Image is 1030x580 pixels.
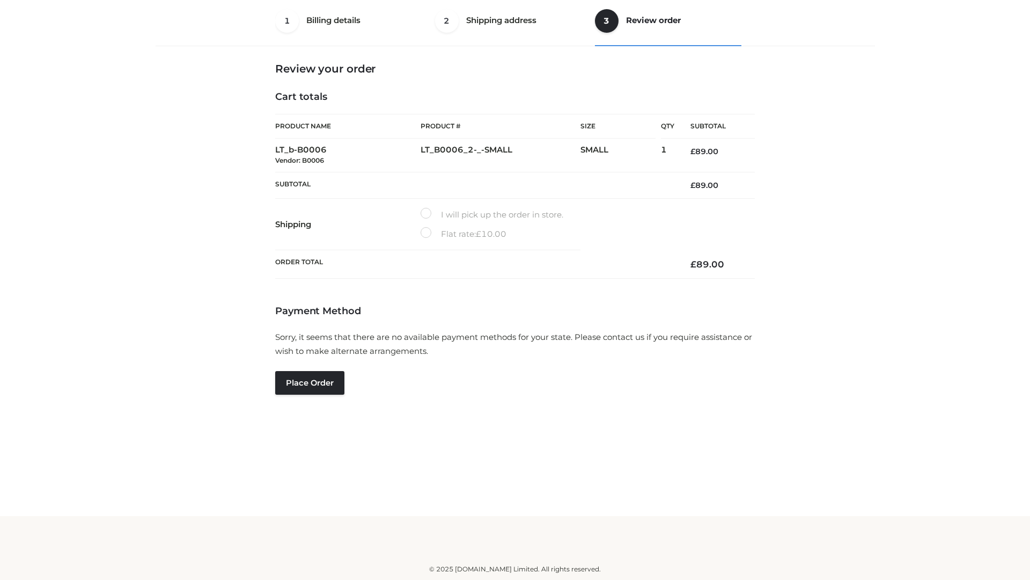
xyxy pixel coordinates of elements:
button: Place order [275,371,344,395]
span: £ [690,147,695,156]
td: SMALL [580,139,661,172]
th: Qty [661,114,674,139]
bdi: 89.00 [690,259,724,270]
div: © 2025 [DOMAIN_NAME] Limited. All rights reserved. [159,564,871,575]
th: Order Total [275,250,674,279]
th: Product Name [275,114,421,139]
bdi: 89.00 [690,180,718,190]
span: Sorry, it seems that there are no available payment methods for your state. Please contact us if ... [275,332,752,356]
span: £ [476,229,481,239]
td: LT_b-B0006 [275,139,421,172]
td: 1 [661,139,674,172]
th: Size [580,114,656,139]
td: LT_B0006_2-_-SMALL [421,139,580,172]
span: £ [690,180,695,190]
bdi: 89.00 [690,147,718,156]
h4: Cart totals [275,91,755,103]
label: I will pick up the order in store. [421,208,563,222]
th: Subtotal [674,114,755,139]
label: Flat rate: [421,227,506,241]
bdi: 10.00 [476,229,506,239]
th: Product # [421,114,580,139]
span: £ [690,259,696,270]
th: Subtotal [275,172,674,198]
h3: Review your order [275,62,755,75]
th: Shipping [275,199,421,250]
h4: Payment Method [275,306,755,317]
small: Vendor: B0006 [275,156,324,164]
